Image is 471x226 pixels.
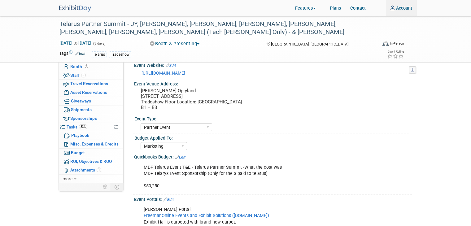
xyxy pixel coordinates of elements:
span: [DATE] [DATE] [59,40,92,46]
a: Sponsorships [59,114,123,123]
a: Staff9 [59,71,123,80]
span: Sponsorships [70,116,97,121]
a: FreemanOnline Events and Exhibit Solutions ([DOMAIN_NAME]) [144,213,269,218]
a: ROI, Objectives & ROO [59,157,123,166]
a: Edit [75,51,85,56]
td: Personalize Event Tab Strip [100,183,111,191]
div: Event Format [355,40,404,49]
span: Asset Reservations [70,90,107,95]
div: Event Website: [134,61,412,69]
span: Booth [70,64,89,69]
a: [URL][DOMAIN_NAME] [142,71,185,76]
a: Budget [59,149,123,157]
a: Travel Reservations [59,80,123,88]
div: Telarus [91,51,107,58]
span: (3 days) [93,41,106,46]
a: Edit [175,155,185,159]
span: more [63,176,72,181]
a: Playbook [59,131,123,140]
a: Attachments1 [59,166,123,174]
span: ROI, Objectives & ROO [70,159,112,164]
a: Giveaways [59,97,123,105]
td: Toggle Event Tabs [111,183,123,191]
a: more [59,175,123,183]
span: Travel Reservations [70,81,108,86]
td: Tags [59,50,85,58]
div: Event Rating [387,50,404,53]
a: Misc. Expenses & Credits [59,140,123,148]
span: Misc. Expenses & Credits [70,141,119,146]
div: Telarus Partner Summit - JY, [PERSON_NAME], [PERSON_NAME], [PERSON_NAME], [PERSON_NAME], [PERSON_... [57,19,375,37]
div: Event Venue Address: [134,79,412,87]
div: Budget Applied To: [134,133,409,141]
span: Budget [71,150,85,155]
span: Shipments [71,107,92,112]
span: Staff [70,73,86,78]
span: Booth not reserved yet [84,64,89,69]
div: Quickbooks Budget: [134,152,412,160]
img: ExhibitDay [59,5,91,12]
span: to [72,41,78,46]
a: Tasks83% [59,123,123,131]
span: Tasks [67,124,87,129]
span: 9 [81,73,86,77]
button: Booth & Presenting [148,41,202,47]
a: Shipments [59,106,123,114]
a: Contact [346,0,370,16]
a: Account [386,0,417,16]
pre: [PERSON_NAME] Opryland [STREET_ADDRESS] Tradeshow Floor Location: [GEOGRAPHIC_DATA] B1 – B3 [141,88,243,110]
img: Format-Inperson.png [382,41,389,46]
span: Giveaways [71,98,91,103]
a: Features [290,1,325,16]
div: In-Person [390,41,404,46]
span: [GEOGRAPHIC_DATA], [GEOGRAPHIC_DATA] [271,42,348,46]
a: Booth [59,63,123,71]
div: Tradeshow [109,51,131,58]
div: MDF Telarus Event T&E - Telarus Partner Summit -What the cost was MDF Telarys Event Sponsorship (... [139,161,356,192]
span: 1 [97,167,101,172]
a: Edit [166,63,176,68]
a: Plans [325,0,346,16]
span: Attachments [70,167,101,172]
span: 83% [79,124,87,129]
div: Event Type: [134,114,409,122]
a: Edit [164,198,174,202]
div: Event Portals: [134,195,412,203]
a: Asset Reservations [59,88,123,97]
span: Playbook [71,133,89,138]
